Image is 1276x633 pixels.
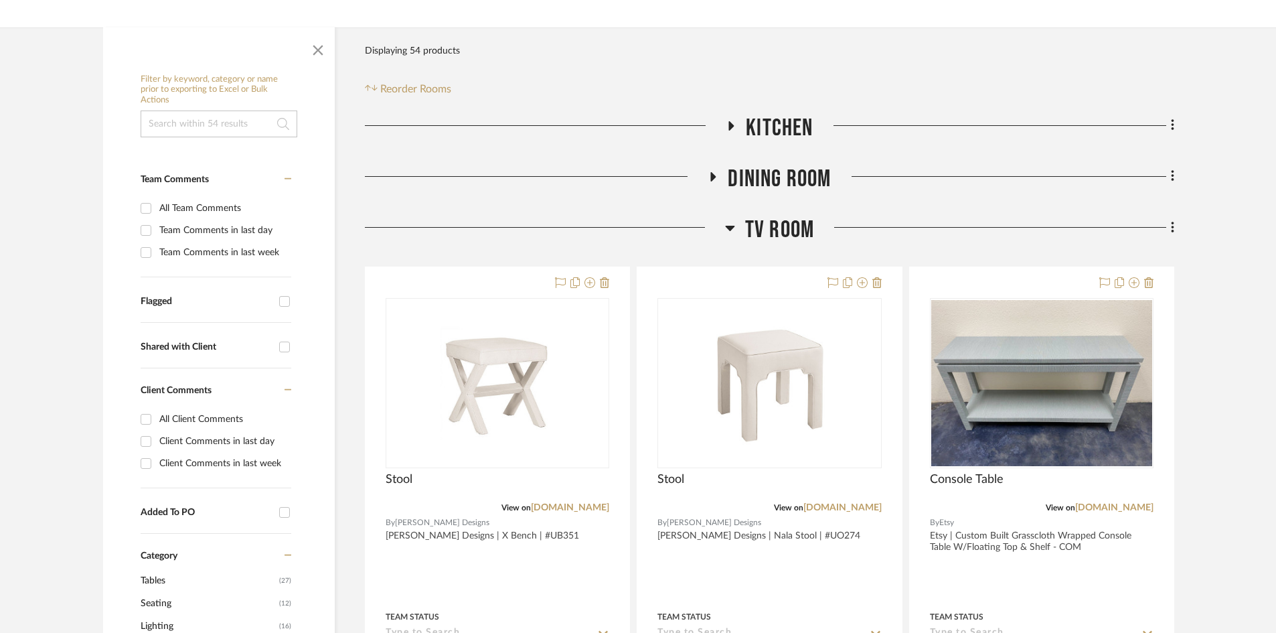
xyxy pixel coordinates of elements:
span: Stool [386,472,412,487]
span: (12) [279,593,291,614]
span: [PERSON_NAME] Designs [667,516,761,529]
div: Team Status [930,611,983,623]
span: Category [141,551,177,562]
div: Displaying 54 products [365,38,460,64]
div: Team Comments in last week [159,242,288,263]
img: Stool [686,299,853,467]
span: View on [501,504,531,512]
input: Search within 54 results [141,111,297,137]
img: Stool [414,299,581,467]
span: Team Comments [141,175,209,184]
div: 0 [658,299,880,468]
span: By [657,516,667,529]
span: By [930,516,939,529]
div: Flagged [141,296,272,307]
a: [DOMAIN_NAME] [531,503,609,512]
h6: Filter by keyword, category or name prior to exporting to Excel or Bulk Actions [141,74,297,106]
span: Seating [141,592,276,615]
span: Kitchen [746,114,813,143]
span: Stool [657,472,684,487]
span: View on [1046,504,1075,512]
div: All Team Comments [159,198,288,219]
span: Client Comments [141,386,212,395]
span: Dining Room [728,165,831,194]
span: (27) [279,570,291,591]
div: Team Status [657,611,711,623]
div: Team Comments in last day [159,220,288,241]
a: [DOMAIN_NAME] [1075,503,1153,512]
span: Reorder Rooms [380,81,451,97]
span: [PERSON_NAME] Designs [395,516,489,529]
div: Client Comments in last day [159,431,288,452]
button: Close [305,34,331,61]
div: All Client Comments [159,409,288,430]
span: Console Table [930,472,1004,487]
img: Console Table [931,300,1152,466]
span: View on [774,504,803,512]
span: Etsy [939,516,954,529]
span: TV ROOM [745,216,814,244]
span: By [386,516,395,529]
span: Tables [141,569,276,592]
div: Team Status [386,611,439,623]
div: Added To PO [141,507,272,518]
button: Reorder Rooms [365,81,451,97]
div: Client Comments in last week [159,453,288,474]
a: [DOMAIN_NAME] [803,503,882,512]
div: Shared with Client [141,342,272,353]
